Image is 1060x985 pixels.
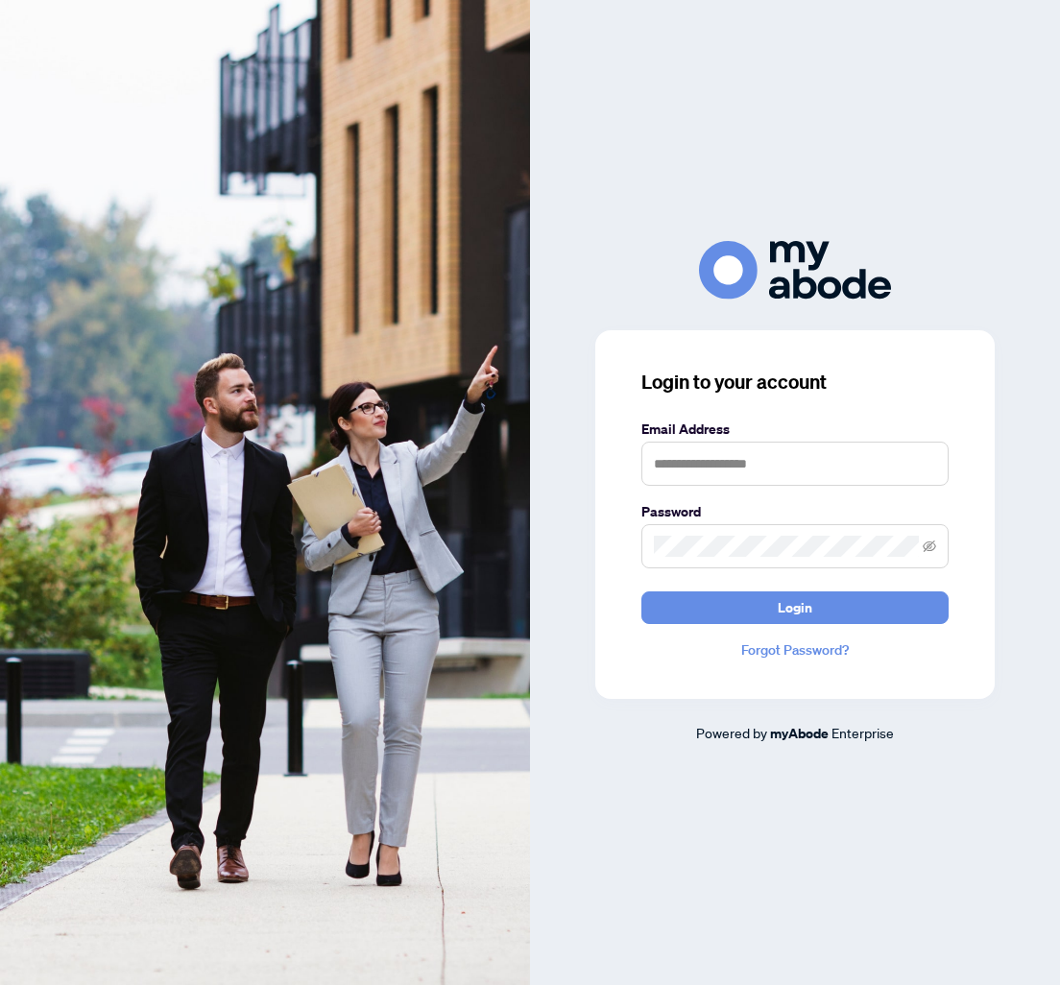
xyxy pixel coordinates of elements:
[923,540,936,553] span: eye-invisible
[696,724,767,741] span: Powered by
[831,724,894,741] span: Enterprise
[641,591,949,624] button: Login
[641,419,949,440] label: Email Address
[641,369,949,396] h3: Login to your account
[641,501,949,522] label: Password
[778,592,812,623] span: Login
[641,639,949,661] a: Forgot Password?
[770,723,829,744] a: myAbode
[699,241,891,300] img: ma-logo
